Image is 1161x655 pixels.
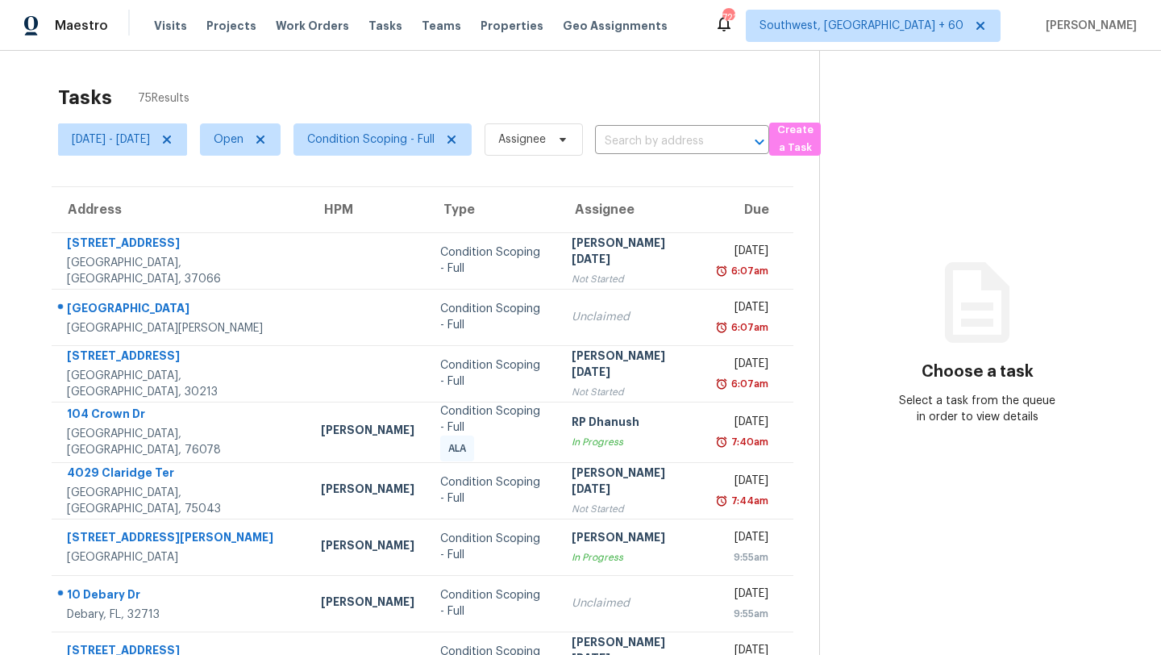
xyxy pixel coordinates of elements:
[52,187,308,232] th: Address
[718,529,768,549] div: [DATE]
[206,18,256,34] span: Projects
[308,187,427,232] th: HPM
[728,263,768,279] div: 6:07am
[572,384,693,400] div: Not Started
[55,18,108,34] span: Maestro
[715,319,728,336] img: Overdue Alarm Icon
[572,235,693,271] div: [PERSON_NAME][DATE]
[67,586,295,607] div: 10 Debary Dr
[67,320,295,336] div: [GEOGRAPHIC_DATA][PERSON_NAME]
[572,414,693,434] div: RP Dhanush
[67,465,295,485] div: 4029 Claridge Ter
[718,299,768,319] div: [DATE]
[715,263,728,279] img: Overdue Alarm Icon
[898,393,1056,425] div: Select a task from the queue in order to view details
[1039,18,1137,34] span: [PERSON_NAME]
[440,357,546,390] div: Condition Scoping - Full
[922,364,1034,380] h3: Choose a task
[440,531,546,563] div: Condition Scoping - Full
[67,607,295,623] div: Debary, FL, 32713
[67,485,295,517] div: [GEOGRAPHIC_DATA], [GEOGRAPHIC_DATA], 75043
[563,18,668,34] span: Geo Assignments
[72,131,150,148] span: [DATE] - [DATE]
[718,473,768,493] div: [DATE]
[728,376,768,392] div: 6:07am
[138,90,189,106] span: 75 Results
[67,300,295,320] div: [GEOGRAPHIC_DATA]
[440,403,546,436] div: Condition Scoping - Full
[572,465,693,501] div: [PERSON_NAME][DATE]
[58,90,112,106] h2: Tasks
[718,243,768,263] div: [DATE]
[759,18,963,34] span: Southwest, [GEOGRAPHIC_DATA] + 60
[321,594,414,614] div: [PERSON_NAME]
[276,18,349,34] span: Work Orders
[67,406,295,426] div: 104 Crown Dr
[572,309,693,325] div: Unclaimed
[67,255,295,287] div: [GEOGRAPHIC_DATA], [GEOGRAPHIC_DATA], 37066
[321,481,414,501] div: [PERSON_NAME]
[728,493,768,509] div: 7:44am
[718,549,768,565] div: 9:55am
[440,587,546,620] div: Condition Scoping - Full
[321,422,414,442] div: [PERSON_NAME]
[769,123,821,156] button: Create a Task
[481,18,543,34] span: Properties
[718,356,768,376] div: [DATE]
[572,501,693,517] div: Not Started
[572,348,693,384] div: [PERSON_NAME][DATE]
[67,549,295,565] div: [GEOGRAPHIC_DATA]
[448,440,472,457] span: ALA
[572,271,693,287] div: Not Started
[559,187,705,232] th: Assignee
[67,368,295,400] div: [GEOGRAPHIC_DATA], [GEOGRAPHIC_DATA], 30213
[214,131,243,148] span: Open
[715,493,728,509] img: Overdue Alarm Icon
[715,434,728,450] img: Overdue Alarm Icon
[440,474,546,507] div: Condition Scoping - Full
[718,586,768,606] div: [DATE]
[67,426,295,458] div: [GEOGRAPHIC_DATA], [GEOGRAPHIC_DATA], 76078
[67,529,295,549] div: [STREET_ADDRESS][PERSON_NAME]
[67,235,295,255] div: [STREET_ADDRESS]
[705,187,793,232] th: Due
[67,348,295,368] div: [STREET_ADDRESS]
[722,10,734,26] div: 721
[498,131,546,148] span: Assignee
[154,18,187,34] span: Visits
[422,18,461,34] span: Teams
[427,187,559,232] th: Type
[718,414,768,434] div: [DATE]
[715,376,728,392] img: Overdue Alarm Icon
[572,529,693,549] div: [PERSON_NAME]
[718,606,768,622] div: 9:55am
[728,319,768,336] div: 6:07am
[440,244,546,277] div: Condition Scoping - Full
[572,595,693,611] div: Unclaimed
[572,434,693,450] div: In Progress
[321,537,414,557] div: [PERSON_NAME]
[572,549,693,565] div: In Progress
[748,131,771,153] button: Open
[307,131,435,148] span: Condition Scoping - Full
[777,121,813,158] span: Create a Task
[728,434,768,450] div: 7:40am
[595,129,724,154] input: Search by address
[368,20,402,31] span: Tasks
[440,301,546,333] div: Condition Scoping - Full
